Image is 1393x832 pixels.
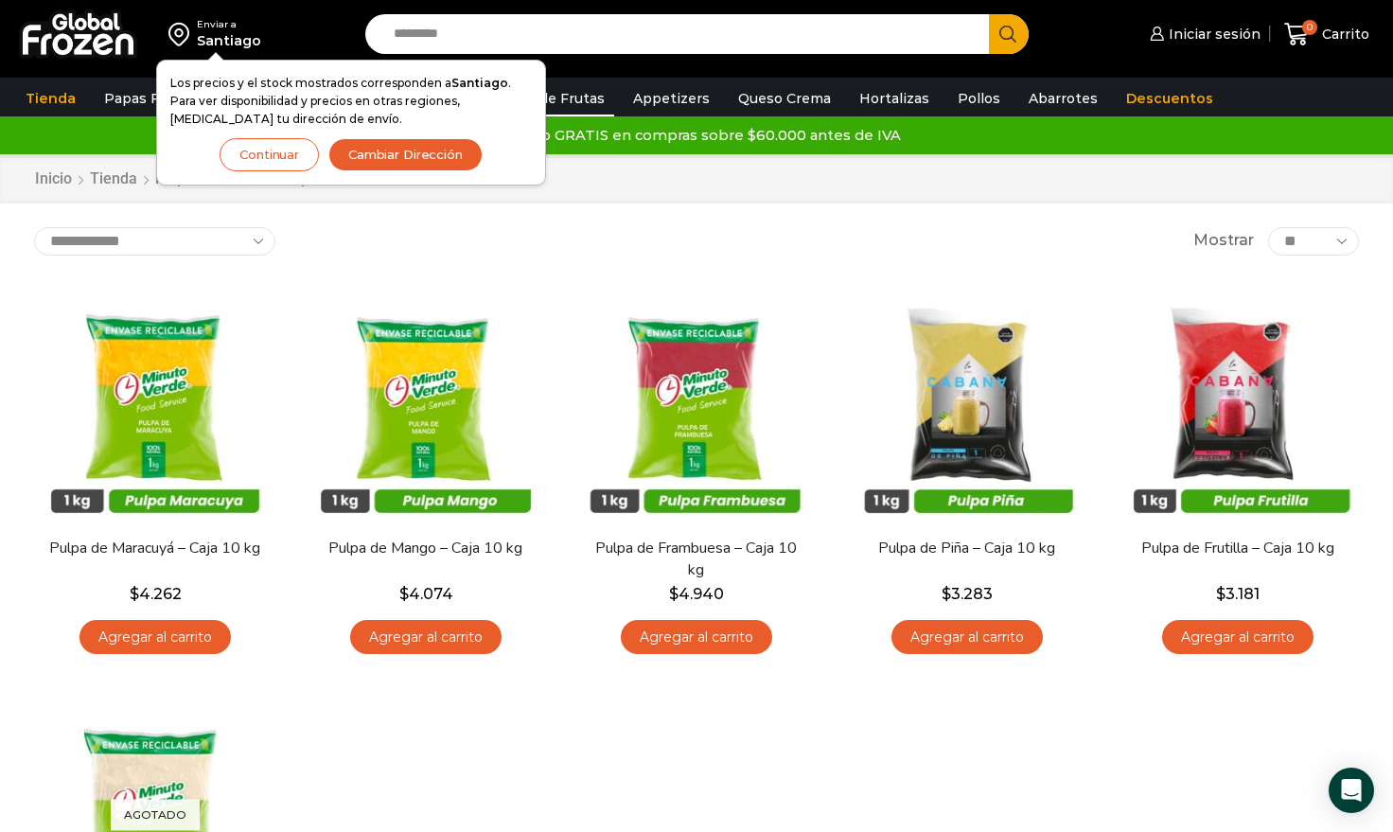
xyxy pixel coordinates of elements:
[588,538,805,581] a: Pulpa de Frambuesa – Caja 10 kg
[1216,585,1225,603] span: $
[669,585,679,603] span: $
[328,138,483,171] button: Cambiar Dirección
[197,18,261,31] div: Enviar a
[317,538,535,559] a: Pulpa de Mango – Caja 10 kg
[1329,768,1374,813] div: Open Intercom Messenger
[168,18,197,50] img: address-field-icon.svg
[1145,15,1261,53] a: Iniciar sesión
[891,620,1043,655] a: Agregar al carrito: “Pulpa de Piña - Caja 10 kg”
[451,76,508,90] strong: Santiago
[1164,25,1261,44] span: Iniciar sesión
[46,538,264,559] a: Pulpa de Maracuyá – Caja 10 kg
[858,538,1076,559] a: Pulpa de Piña – Caja 10 kg
[729,80,840,116] a: Queso Crema
[1317,25,1369,44] span: Carrito
[942,585,993,603] bdi: 3.283
[942,585,951,603] span: $
[95,80,200,116] a: Papas Fritas
[1129,538,1347,559] a: Pulpa de Frutilla – Caja 10 kg
[16,80,85,116] a: Tienda
[621,620,772,655] a: Agregar al carrito: “Pulpa de Frambuesa - Caja 10 kg”
[34,227,275,256] select: Pedido de la tienda
[154,168,263,190] a: Pulpas y Frutas
[624,80,719,116] a: Appetizers
[989,14,1029,54] button: Search button
[1193,230,1254,252] span: Mostrar
[1216,585,1260,603] bdi: 3.181
[1302,20,1317,35] span: 0
[34,168,73,190] a: Inicio
[170,74,532,129] p: Los precios y el stock mostrados corresponden a . Para ver disponibilidad y precios en otras regi...
[486,80,614,116] a: Pulpa de Frutas
[79,620,231,655] a: Agregar al carrito: “Pulpa de Maracuyá - Caja 10 kg”
[111,800,200,831] p: Agotado
[399,585,453,603] bdi: 4.074
[1117,80,1223,116] a: Descuentos
[1162,620,1314,655] a: Agregar al carrito: “Pulpa de Frutilla - Caja 10 kg”
[89,168,138,190] a: Tienda
[197,31,261,50] div: Santiago
[350,620,502,655] a: Agregar al carrito: “Pulpa de Mango - Caja 10 kg”
[1019,80,1107,116] a: Abarrotes
[948,80,1010,116] a: Pollos
[1279,12,1374,57] a: 0 Carrito
[399,585,409,603] span: $
[130,585,139,603] span: $
[850,80,939,116] a: Hortalizas
[34,168,386,190] nav: Breadcrumb
[220,138,319,171] button: Continuar
[669,585,724,603] bdi: 4.940
[130,585,182,603] bdi: 4.262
